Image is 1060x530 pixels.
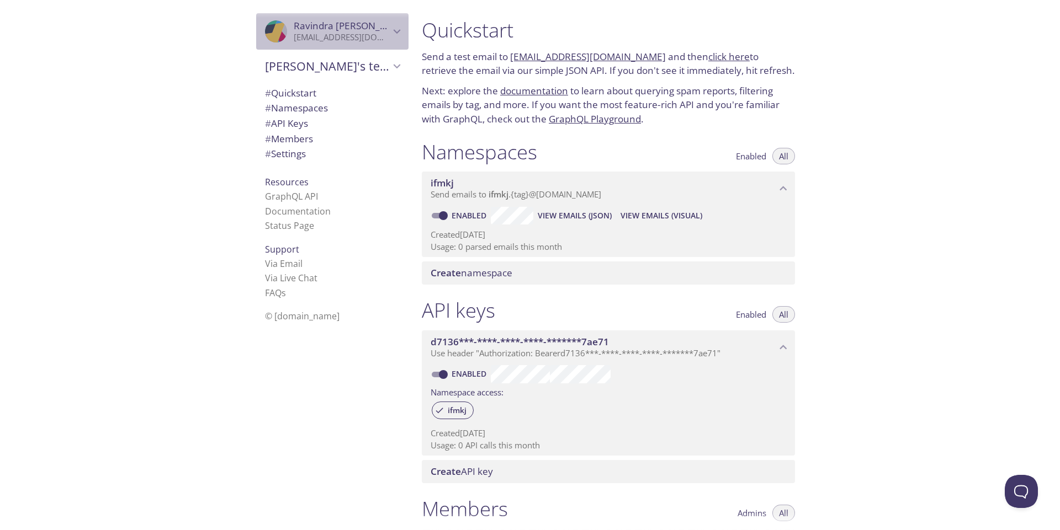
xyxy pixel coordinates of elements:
div: Ravindra Yadav [256,13,409,50]
div: Members [256,131,409,147]
a: click here [708,50,750,63]
div: API Keys [256,116,409,131]
button: All [772,306,795,323]
div: Namespaces [256,100,409,116]
button: Enabled [729,306,773,323]
span: # [265,132,271,145]
div: Create API Key [422,460,795,483]
span: Support [265,243,299,255]
a: FAQ [265,287,286,299]
span: Quickstart [265,87,316,99]
div: Ravindra's team [256,52,409,81]
a: [EMAIL_ADDRESS][DOMAIN_NAME] [510,50,666,63]
span: API Keys [265,117,308,130]
a: Status Page [265,220,314,232]
button: View Emails (JSON) [533,207,616,224]
p: Usage: 0 API calls this month [431,440,786,451]
span: Create [431,266,461,279]
span: ifmkj [441,405,473,415]
h1: Quickstart [422,18,795,42]
span: Settings [265,147,306,160]
div: Create namespace [422,261,795,285]
button: Admins [731,505,773,521]
button: All [772,505,795,521]
label: Namespace access: [431,383,504,399]
div: Team Settings [256,146,409,162]
span: ifmkj [431,176,454,189]
p: [EMAIL_ADDRESS][DOMAIN_NAME] [294,32,390,43]
span: © [DOMAIN_NAME] [265,310,340,322]
a: Enabled [450,368,491,379]
a: GraphQL API [265,190,318,202]
a: documentation [500,84,568,97]
span: Resources [265,176,309,188]
a: Via Live Chat [265,272,317,284]
span: API key [431,465,493,478]
p: Usage: 0 parsed emails this month [431,241,786,253]
span: Members [265,132,313,145]
span: View Emails (JSON) [538,209,612,222]
p: Created [DATE] [431,427,786,439]
div: ifmkj namespace [422,172,795,206]
div: Quickstart [256,85,409,101]
button: Enabled [729,148,773,164]
a: Via Email [265,258,303,270]
h1: Members [422,496,508,521]
p: Created [DATE] [431,229,786,240]
h1: API keys [422,298,495,323]
iframe: Help Scout Beacon - Open [1005,475,1038,508]
div: ifmkj [432,401,474,419]
span: Namespaces [265,101,328,114]
span: Create [431,465,461,478]
span: # [265,147,271,160]
a: Enabled [450,210,491,221]
button: All [772,148,795,164]
span: ifmkj [489,189,508,200]
a: Documentation [265,205,331,217]
a: GraphQL Playground [549,113,641,125]
span: Send emails to . {tag} @[DOMAIN_NAME] [431,189,601,200]
p: Send a test email to and then to retrieve the email via our simple JSON API. If you don't see it ... [422,50,795,78]
h1: Namespaces [422,140,537,164]
span: Ravindra [PERSON_NAME] [294,19,410,32]
button: View Emails (Visual) [616,207,707,224]
span: namespace [431,266,512,279]
span: [PERSON_NAME]'s team [265,58,390,74]
span: View Emails (Visual) [621,209,702,222]
span: # [265,117,271,130]
span: # [265,101,271,114]
span: s [282,287,286,299]
p: Next: explore the to learn about querying spam reports, filtering emails by tag, and more. If you... [422,84,795,126]
span: # [265,87,271,99]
